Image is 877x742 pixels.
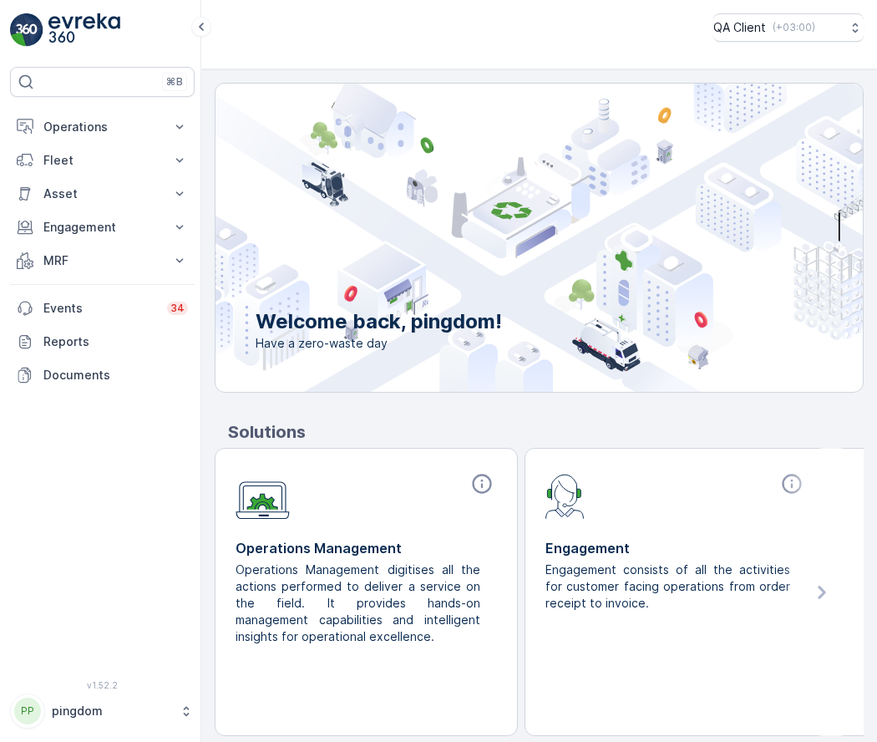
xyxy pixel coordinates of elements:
img: logo_light-DOdMpM7g.png [48,13,120,47]
button: Engagement [10,211,195,244]
p: Operations Management digitises all the actions performed to deliver a service on the field. It p... [236,562,484,645]
p: pingdom [52,703,171,719]
p: Engagement [43,219,161,236]
button: Fleet [10,144,195,177]
p: Engagement [545,538,807,558]
div: PP [14,698,41,724]
p: 34 [170,302,185,315]
img: module-icon [236,472,290,520]
p: ( +03:00 ) [773,21,815,34]
p: Operations [43,119,161,135]
a: Reports [10,325,195,358]
span: v 1.52.2 [10,680,195,690]
img: module-icon [545,472,585,519]
p: MRF [43,252,161,269]
button: QA Client(+03:00) [713,13,864,42]
p: Events [43,300,157,317]
button: Operations [10,110,195,144]
p: Asset [43,185,161,202]
p: Documents [43,367,188,384]
img: logo [10,13,43,47]
p: ⌘B [166,75,183,89]
p: QA Client [713,19,766,36]
button: MRF [10,244,195,277]
button: PPpingdom [10,694,195,729]
a: Events34 [10,292,195,325]
button: Asset [10,177,195,211]
span: Have a zero-waste day [256,335,502,352]
p: Reports [43,333,188,350]
img: city illustration [140,84,863,392]
a: Documents [10,358,195,392]
p: Operations Management [236,538,497,558]
p: Welcome back, pingdom! [256,308,502,335]
p: Fleet [43,152,161,169]
p: Engagement consists of all the activities for customer facing operations from order receipt to in... [545,562,793,612]
p: Solutions [228,419,864,445]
